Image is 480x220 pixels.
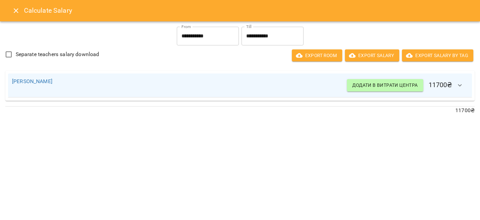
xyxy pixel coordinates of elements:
h6: Calculate Salary [24,5,472,16]
span: Export room [297,51,337,59]
button: Export Salary [345,49,399,61]
span: Separate teachers salary download [16,50,99,58]
span: Export Salary by Tag [407,51,468,59]
a: [PERSON_NAME] [12,78,52,84]
p: 11700 ₴ [5,106,475,115]
span: Export Salary [350,51,394,59]
button: Додати в витрати центра [347,79,423,91]
button: Close [8,3,24,19]
button: Export room [292,49,342,61]
span: Додати в витрати центра [352,81,418,89]
button: Export Salary by Tag [402,49,473,61]
h6: 11700 ₴ [347,77,468,93]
